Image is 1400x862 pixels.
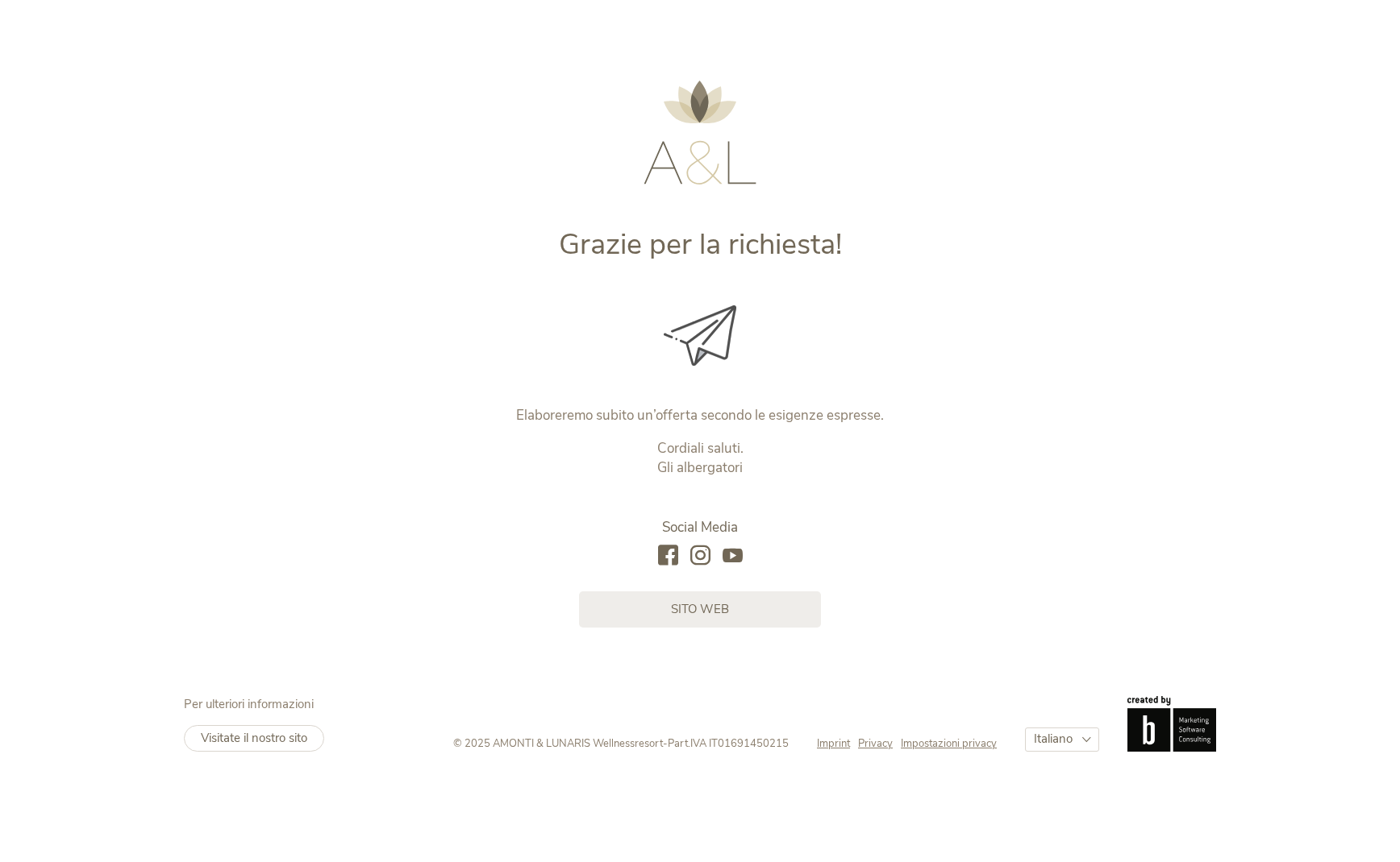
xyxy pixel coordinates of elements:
span: Imprint [817,736,850,751]
p: Elaboreremo subito un’offerta secondo le esigenze espresse. [364,406,1037,425]
a: Impostazioni privacy [901,736,997,751]
span: - [663,736,668,751]
img: Brandnamic GmbH | Leading Hospitality Solutions [1127,696,1216,751]
span: sito web [671,601,729,618]
a: sito web [579,591,821,628]
img: Grazie per la richiesta! [664,305,736,366]
span: Grazie per la richiesta! [559,225,842,264]
span: Part.IVA IT01691450215 [668,736,789,751]
a: Imprint [817,736,858,751]
img: AMONTI & LUNARIS Wellnessresort [644,81,756,184]
p: Cordiali saluti. Gli albergatori [364,439,1037,478]
a: Visitate il nostro sito [184,725,324,752]
span: Social Media [662,518,738,537]
span: Per ulteriori informazioni [184,696,314,712]
span: Visitate il nostro sito [201,730,307,746]
a: instagram [690,545,710,567]
span: © 2025 AMONTI & LUNARIS Wellnessresort [453,736,663,751]
a: facebook [658,545,678,567]
a: Privacy [858,736,901,751]
a: youtube [723,545,743,567]
span: Privacy [858,736,893,751]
